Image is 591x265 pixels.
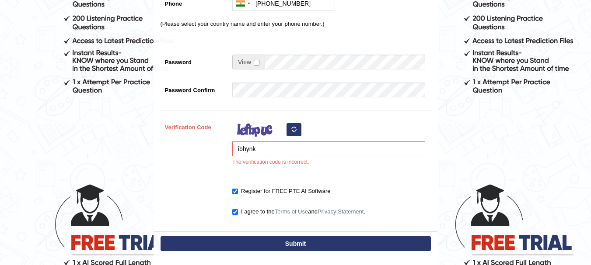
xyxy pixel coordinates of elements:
[232,187,330,196] label: Register for FREE PTE AI Software
[161,20,431,28] p: (Please select your country name and enter your phone number.)
[161,55,228,66] label: Password
[232,189,238,194] input: Register for FREE PTE AI Software
[275,208,308,215] a: Terms of Use
[232,207,365,216] label: I agree to the and .
[318,208,364,215] a: Privacy Statement
[232,209,238,215] input: I agree to theTerms of UseandPrivacy Statement.
[161,120,228,131] label: Verification Code
[161,236,431,251] button: Submit
[254,60,259,65] input: Show/Hide Password
[161,83,228,94] label: Password Confirm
